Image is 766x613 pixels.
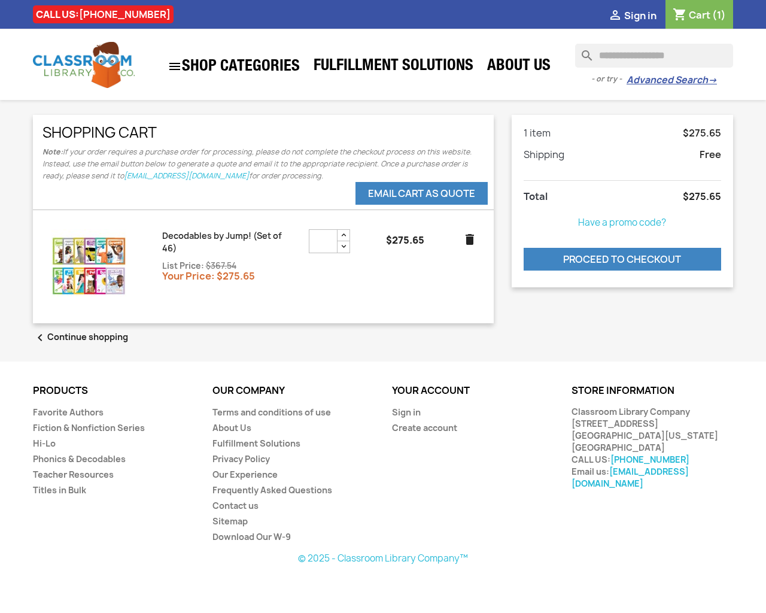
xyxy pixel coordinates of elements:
i: shopping_cart [673,8,687,23]
div: Classroom Library Company [STREET_ADDRESS] [GEOGRAPHIC_DATA][US_STATE] [GEOGRAPHIC_DATA] CALL US:... [572,406,733,490]
span: List Price: [162,260,204,271]
a: Sign in [392,406,421,418]
a: Decodables by Jump! (Set of 46) [162,230,282,254]
a: About Us [481,55,557,79]
a: Frequently Asked Questions [212,484,332,496]
img: Decodables by Jump! (Set of 46) [51,229,126,304]
a: Download Our W-9 [212,531,291,542]
h1: Shopping Cart [42,125,484,140]
a: Fiction & Nonfiction Series [33,422,145,433]
a: Proceed to checkout [524,248,721,271]
a: Titles in Bulk [33,484,86,496]
input: Decodables by Jump! (Set of 46) product quantity field [309,229,338,253]
span: Sign in [624,9,656,22]
a: Terms and conditions of use [212,406,331,418]
span: $367.54 [206,260,236,271]
a: SHOP CATEGORIES [162,53,306,80]
a: [EMAIL_ADDRESS][DOMAIN_NAME] [124,171,249,181]
p: If your order requires a purchase order for processing, please do not complete the checkout proce... [42,146,484,182]
a: Fulfillment Solutions [212,438,300,449]
a: Our Experience [212,469,278,480]
a: [PHONE_NUMBER] [79,8,171,21]
div: CALL US: [33,5,174,23]
a: Privacy Policy [212,453,270,465]
button: eMail Cart as Quote [355,182,488,205]
i:  [608,9,622,23]
span: Your Price: [162,269,215,283]
a: Shopping cart link containing 1 product(s) [673,8,726,22]
span: Total [524,190,548,203]
span: Cart [689,8,710,22]
span: $275.65 [217,269,255,283]
a: Phonics & Decodables [33,453,126,465]
span: Free [700,148,721,160]
i: chevron_left [33,330,47,345]
a: delete [463,232,477,247]
a: Favorite Authors [33,406,104,418]
span: (1) [712,8,726,22]
a: Have a promo code? [578,216,666,229]
span: 1 item [524,126,551,139]
span: $275.65 [683,127,721,139]
a: Contact us [212,500,259,511]
a: chevron_leftContinue shopping [33,331,128,342]
i:  [168,59,182,74]
p: Products [33,386,194,396]
a: Teacher Resources [33,469,114,480]
a: [PHONE_NUMBER] [610,454,689,465]
input: Search [575,44,733,68]
a: Sitemap [212,515,248,527]
a: Fulfillment Solutions [308,55,479,79]
a: Hi-Lo [33,438,56,449]
span: Shipping [524,148,564,161]
p: Store information [572,386,733,396]
a: About Us [212,422,251,433]
span: - or try - [591,73,627,85]
span: → [708,74,717,86]
img: Classroom Library Company [33,42,135,88]
p: Our company [212,386,374,396]
i: search [575,44,589,58]
a: Create account [392,422,457,433]
a: Advanced Search→ [627,74,717,86]
strong: $275.65 [386,233,424,247]
a: Your account [392,384,470,397]
a: [EMAIL_ADDRESS][DOMAIN_NAME] [572,466,689,489]
a: © 2025 - Classroom Library Company™ [298,552,468,565]
b: Note: [42,147,63,157]
span: $275.65 [683,190,721,202]
a:  Sign in [608,9,656,22]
